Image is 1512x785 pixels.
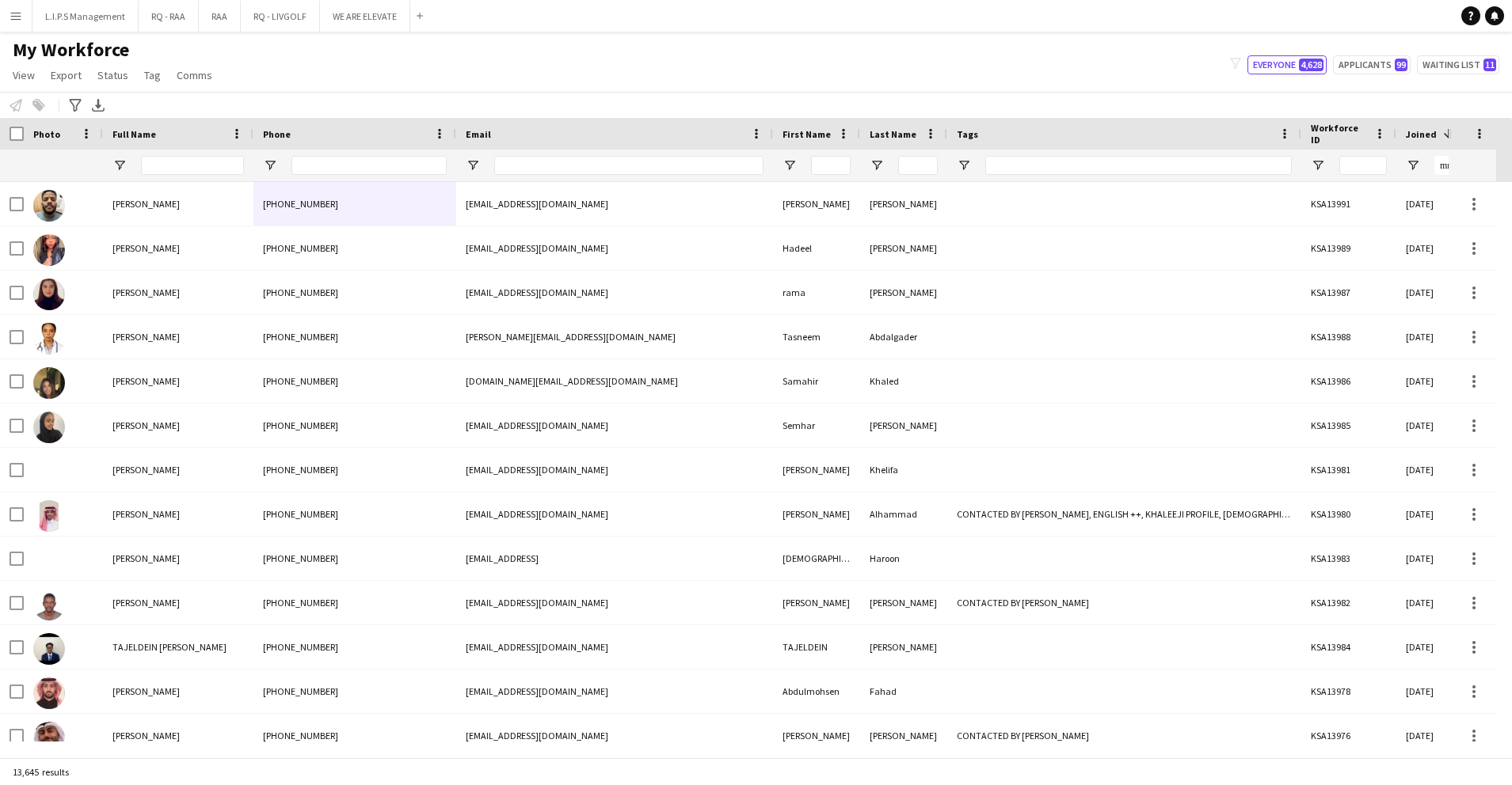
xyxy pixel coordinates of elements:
span: View [13,68,35,82]
div: [DATE] [1396,537,1491,580]
button: RQ - RAA [139,1,199,32]
div: [EMAIL_ADDRESS][DOMAIN_NAME] [456,714,773,757]
span: [PERSON_NAME] [112,198,180,210]
div: Abdalgader [860,315,947,358]
span: 99 [1395,59,1407,71]
div: [PERSON_NAME] [860,182,947,226]
div: [DATE] [1396,625,1491,669]
div: [PERSON_NAME][EMAIL_ADDRESS][DOMAIN_NAME] [456,315,773,358]
button: Open Filter Menu [870,158,884,173]
div: KSA13987 [1301,271,1396,314]
span: [PERSON_NAME] [112,286,180,298]
div: KSA13976 [1301,714,1396,757]
div: [PHONE_NUMBER] [253,625,456,669]
input: Email Filter Input [494,156,764,175]
span: Joined [1406,128,1437,140]
button: WE ARE ELEVATE [320,1,410,32]
div: Khelifa [860,448,947,491]
div: [DATE] [1396,492,1491,536]
div: Tasneem [773,315,860,358]
button: Applicants99 [1333,55,1411,74]
button: Waiting list11 [1417,55,1499,74]
div: KSA13988 [1301,315,1396,358]
button: Open Filter Menu [783,158,797,173]
div: [PHONE_NUMBER] [253,581,456,624]
img: Hadeel Kamal [33,234,65,266]
div: Khaled [860,359,947,403]
span: Tag [144,68,161,82]
span: Status [97,68,128,82]
span: [PERSON_NAME] [112,464,180,476]
input: Phone Filter Input [291,156,447,175]
div: [PHONE_NUMBER] [253,226,456,270]
div: [EMAIL_ADDRESS][DOMAIN_NAME] [456,448,773,491]
div: [EMAIL_ADDRESS][DOMAIN_NAME] [456,669,773,713]
div: [EMAIL_ADDRESS][DOMAIN_NAME] [456,226,773,270]
span: 11 [1483,59,1496,71]
img: TAJELDEIN MOHAMED [33,633,65,665]
div: [PERSON_NAME] [860,581,947,624]
img: Semhar Solomon [33,411,65,443]
span: Last Name [870,128,916,140]
div: [DATE] [1396,448,1491,491]
div: [PERSON_NAME] [773,448,860,491]
img: Mustafa Yousif [33,589,65,620]
div: KSA13984 [1301,625,1396,669]
div: [PERSON_NAME] [773,714,860,757]
div: [PHONE_NUMBER] [253,271,456,314]
a: Status [91,65,135,85]
div: CONTACTED BY [PERSON_NAME], ENGLISH ++, KHALEEJI PROFILE, [DEMOGRAPHIC_DATA] NATIONAL, TOP HOST/H... [947,492,1301,536]
div: [PERSON_NAME] [773,182,860,226]
img: Tasneem Abdalgader [33,323,65,355]
span: My Workforce [13,38,129,62]
button: RQ - LIVGOLF [241,1,320,32]
button: Everyone4,628 [1247,55,1327,74]
button: L.I.P.S Management [32,1,139,32]
div: Hadeel [773,226,860,270]
div: [DATE] [1396,182,1491,226]
span: [PERSON_NAME] [112,375,180,387]
input: Workforce ID Filter Input [1339,156,1387,175]
span: [PERSON_NAME] [112,730,180,741]
div: Haroon [860,537,947,580]
button: Open Filter Menu [957,158,971,173]
div: [DATE] [1396,226,1491,270]
div: [PHONE_NUMBER] [253,448,456,491]
a: View [6,65,41,85]
div: [DATE] [1396,714,1491,757]
img: Ibrahim Alhammad [33,500,65,532]
input: First Name Filter Input [811,156,851,175]
div: Semhar [773,404,860,447]
div: Abdulmohsen [773,669,860,713]
div: KSA13991 [1301,182,1396,226]
span: Phone [263,128,291,140]
div: [DATE] [1396,271,1491,314]
div: [EMAIL_ADDRESS][DOMAIN_NAME] [456,625,773,669]
div: [PHONE_NUMBER] [253,492,456,536]
div: [PERSON_NAME] [773,492,860,536]
div: [PHONE_NUMBER] [253,182,456,226]
button: Open Filter Menu [466,158,480,173]
button: Open Filter Menu [112,158,127,173]
div: [PHONE_NUMBER] [253,714,456,757]
div: [EMAIL_ADDRESS][DOMAIN_NAME] [456,404,773,447]
span: [PERSON_NAME] [112,331,180,343]
div: [DATE] [1396,669,1491,713]
a: Export [44,65,88,85]
span: [PERSON_NAME] [112,552,180,564]
div: [PHONE_NUMBER] [253,669,456,713]
img: rama haissam [33,279,65,310]
div: TAJELDEIN [773,625,860,669]
img: Samahir Khaled [33,367,65,399]
div: rama [773,271,860,314]
span: Photo [33,128,60,140]
div: [PERSON_NAME] [860,714,947,757]
div: [EMAIL_ADDRESS][DOMAIN_NAME] [456,182,773,226]
div: [PERSON_NAME] [860,271,947,314]
div: [EMAIL_ADDRESS][DOMAIN_NAME] [456,492,773,536]
img: Ibrahim Omer [33,190,65,222]
button: Open Filter Menu [263,158,277,173]
div: KSA13982 [1301,581,1396,624]
div: Alhammad [860,492,947,536]
div: [PERSON_NAME] [773,581,860,624]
